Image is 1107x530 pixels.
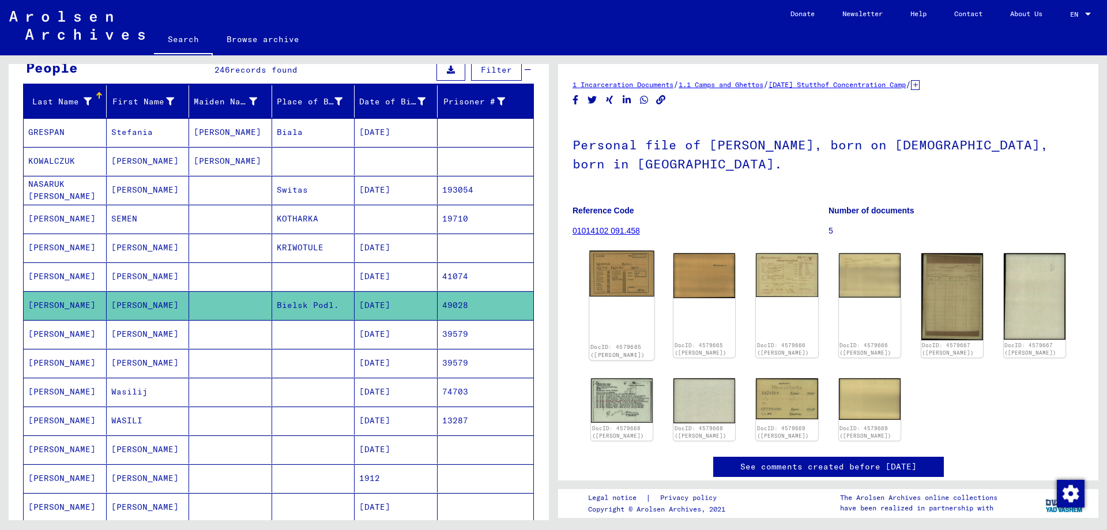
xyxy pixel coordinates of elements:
[655,93,667,107] button: Copy link
[588,492,731,504] div: |
[24,176,107,204] mat-cell: NASARUK [PERSON_NAME]
[1056,479,1084,507] div: Change consent
[194,96,257,108] div: Maiden Name
[214,65,230,75] span: 246
[638,93,650,107] button: Share on WhatsApp
[839,342,891,356] a: DocID: 4579666 ([PERSON_NAME])
[189,147,272,175] mat-cell: [PERSON_NAME]
[189,85,272,118] mat-header-cell: Maiden Name
[28,96,92,108] div: Last Name
[921,253,983,340] img: 001.jpg
[107,262,190,291] mat-cell: [PERSON_NAME]
[107,435,190,464] mat-cell: [PERSON_NAME]
[107,291,190,319] mat-cell: [PERSON_NAME]
[673,378,735,423] img: 002.jpg
[107,234,190,262] mat-cell: [PERSON_NAME]
[756,378,818,419] img: 001.jpg
[355,320,438,348] mat-cell: [DATE]
[673,79,679,89] span: /
[355,435,438,464] mat-cell: [DATE]
[355,378,438,406] mat-cell: [DATE]
[588,492,646,504] a: Legal notice
[272,118,355,146] mat-cell: Biala
[213,25,313,53] a: Browse archive
[24,85,107,118] mat-header-cell: Last Name
[107,176,190,204] mat-cell: [PERSON_NAME]
[355,291,438,319] mat-cell: [DATE]
[194,92,272,111] div: Maiden Name
[107,407,190,435] mat-cell: WASILI
[438,378,534,406] mat-cell: 74703
[355,176,438,204] mat-cell: [DATE]
[1004,342,1056,356] a: DocID: 4579667 ([PERSON_NAME])
[573,206,634,215] b: Reference Code
[573,118,1084,188] h1: Personal file of [PERSON_NAME], born on [DEMOGRAPHIC_DATA], born in [GEOGRAPHIC_DATA].
[1043,488,1086,517] img: yv_logo.png
[840,493,997,503] p: The Arolsen Archives online collections
[438,291,534,319] mat-cell: 49028
[107,464,190,493] mat-cell: [PERSON_NAME]
[756,253,818,297] img: 001.jpg
[592,425,644,439] a: DocID: 4579668 ([PERSON_NAME])
[438,85,534,118] mat-header-cell: Prisoner #
[272,85,355,118] mat-header-cell: Place of Birth
[1057,480,1085,508] img: Change consent
[839,253,901,298] img: 002.jpg
[24,464,107,493] mat-cell: [PERSON_NAME]
[154,25,213,55] a: Search
[24,407,107,435] mat-cell: [PERSON_NAME]
[9,11,145,40] img: Arolsen_neg.svg
[840,503,997,513] p: have been realized in partnership with
[24,435,107,464] mat-cell: [PERSON_NAME]
[769,80,906,89] a: [DATE] Stutthof Concentration Camp
[471,59,522,81] button: Filter
[107,205,190,233] mat-cell: SEMEN
[589,251,654,297] img: 001.jpg
[355,407,438,435] mat-cell: [DATE]
[355,464,438,493] mat-cell: 1912
[24,378,107,406] mat-cell: [PERSON_NAME]
[355,262,438,291] mat-cell: [DATE]
[111,92,189,111] div: First Name
[442,96,506,108] div: Prisoner #
[107,378,190,406] mat-cell: Wasilij
[189,118,272,146] mat-cell: [PERSON_NAME]
[757,425,809,439] a: DocID: 4579669 ([PERSON_NAME])
[829,225,1084,237] p: 5
[438,176,534,204] mat-cell: 193054
[675,425,726,439] a: DocID: 4579668 ([PERSON_NAME])
[590,344,645,359] a: DocID: 4579665 ([PERSON_NAME])
[24,118,107,146] mat-cell: GRESPAN
[24,147,107,175] mat-cell: KOWALCZUK
[355,85,438,118] mat-header-cell: Date of Birth
[922,342,974,356] a: DocID: 4579667 ([PERSON_NAME])
[673,253,735,298] img: 002.jpg
[438,320,534,348] mat-cell: 39579
[230,65,298,75] span: records found
[442,92,520,111] div: Prisoner #
[438,407,534,435] mat-cell: 13287
[359,96,426,108] div: Date of Birth
[586,93,598,107] button: Share on Twitter
[277,96,343,108] div: Place of Birth
[107,320,190,348] mat-cell: [PERSON_NAME]
[107,85,190,118] mat-header-cell: First Name
[277,92,357,111] div: Place of Birth
[355,118,438,146] mat-cell: [DATE]
[107,349,190,377] mat-cell: [PERSON_NAME]
[355,493,438,521] mat-cell: [DATE]
[1004,253,1065,340] img: 002.jpg
[438,349,534,377] mat-cell: 39579
[438,205,534,233] mat-cell: 19710
[24,320,107,348] mat-cell: [PERSON_NAME]
[829,206,914,215] b: Number of documents
[272,234,355,262] mat-cell: KRIWOTULE
[573,226,640,235] a: 01014102 091.458
[355,234,438,262] mat-cell: [DATE]
[573,80,673,89] a: 1 Incarceration Documents
[355,349,438,377] mat-cell: [DATE]
[763,79,769,89] span: /
[839,378,901,419] img: 002.jpg
[107,147,190,175] mat-cell: [PERSON_NAME]
[359,92,440,111] div: Date of Birth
